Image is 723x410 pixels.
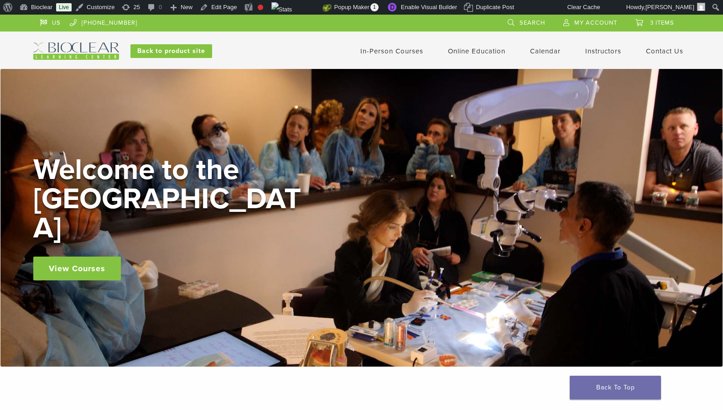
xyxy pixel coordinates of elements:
[563,15,617,28] a: My Account
[360,47,423,55] a: In-Person Courses
[40,15,61,28] a: US
[508,15,545,28] a: Search
[370,3,379,11] span: 1
[271,2,322,13] img: Views over 48 hours. Click for more Jetpack Stats.
[645,4,694,11] span: [PERSON_NAME]
[448,47,505,55] a: Online Education
[574,19,617,26] span: My Account
[130,44,212,58] a: Back to product site
[258,5,263,10] div: Focus keyphrase not set
[33,257,121,280] a: View Courses
[33,155,307,243] h2: Welcome to the [GEOGRAPHIC_DATA]
[646,47,683,55] a: Contact Us
[570,376,661,399] a: Back To Top
[530,47,561,55] a: Calendar
[650,19,674,26] span: 3 items
[520,19,545,26] span: Search
[56,3,72,11] a: Live
[33,42,119,60] img: Bioclear
[70,15,137,28] a: [PHONE_NUMBER]
[635,15,674,28] a: 3 items
[585,47,621,55] a: Instructors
